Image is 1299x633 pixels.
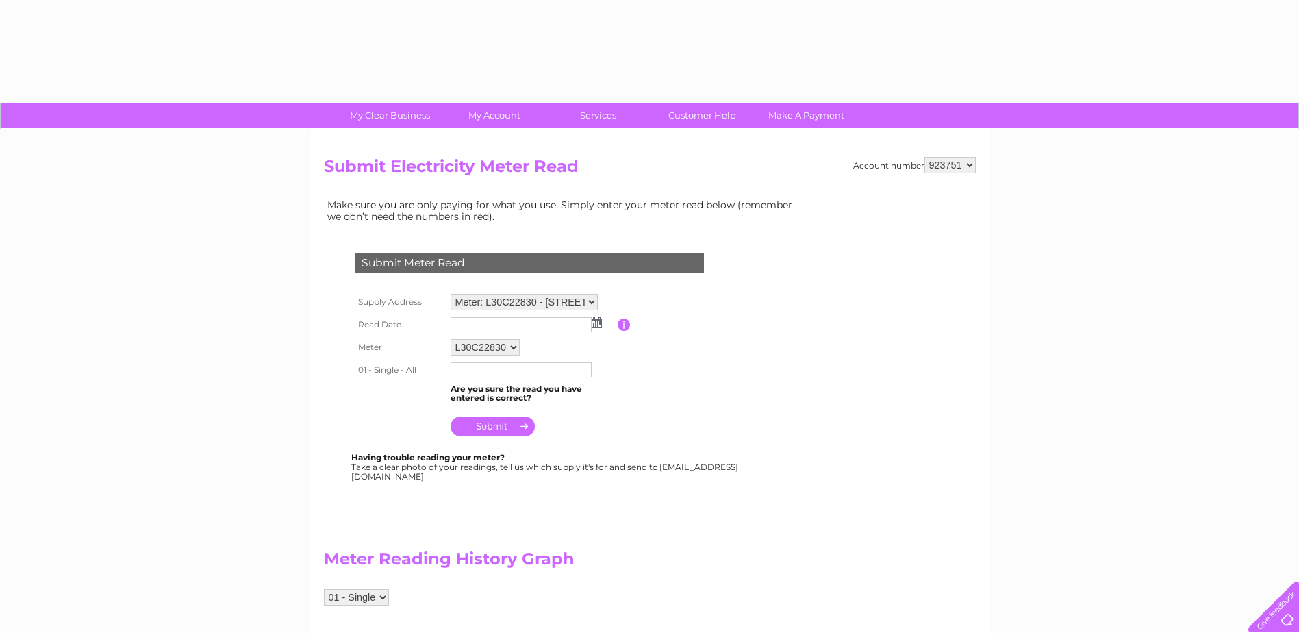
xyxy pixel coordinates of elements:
[451,417,535,436] input: Submit
[750,103,863,128] a: Make A Payment
[333,103,446,128] a: My Clear Business
[542,103,655,128] a: Services
[592,317,602,328] img: ...
[324,157,976,183] h2: Submit Electricity Meter Read
[355,253,704,273] div: Submit Meter Read
[853,157,976,173] div: Account number
[438,103,551,128] a: My Account
[351,336,447,359] th: Meter
[351,452,505,462] b: Having trouble reading your meter?
[351,290,447,314] th: Supply Address
[646,103,759,128] a: Customer Help
[351,453,740,481] div: Take a clear photo of your readings, tell us which supply it's for and send to [EMAIL_ADDRESS][DO...
[618,319,631,331] input: Information
[447,381,618,407] td: Are you sure the read you have entered is correct?
[324,196,803,225] td: Make sure you are only paying for what you use. Simply enter your meter read below (remember we d...
[324,549,803,575] h2: Meter Reading History Graph
[351,314,447,336] th: Read Date
[351,359,447,381] th: 01 - Single - All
